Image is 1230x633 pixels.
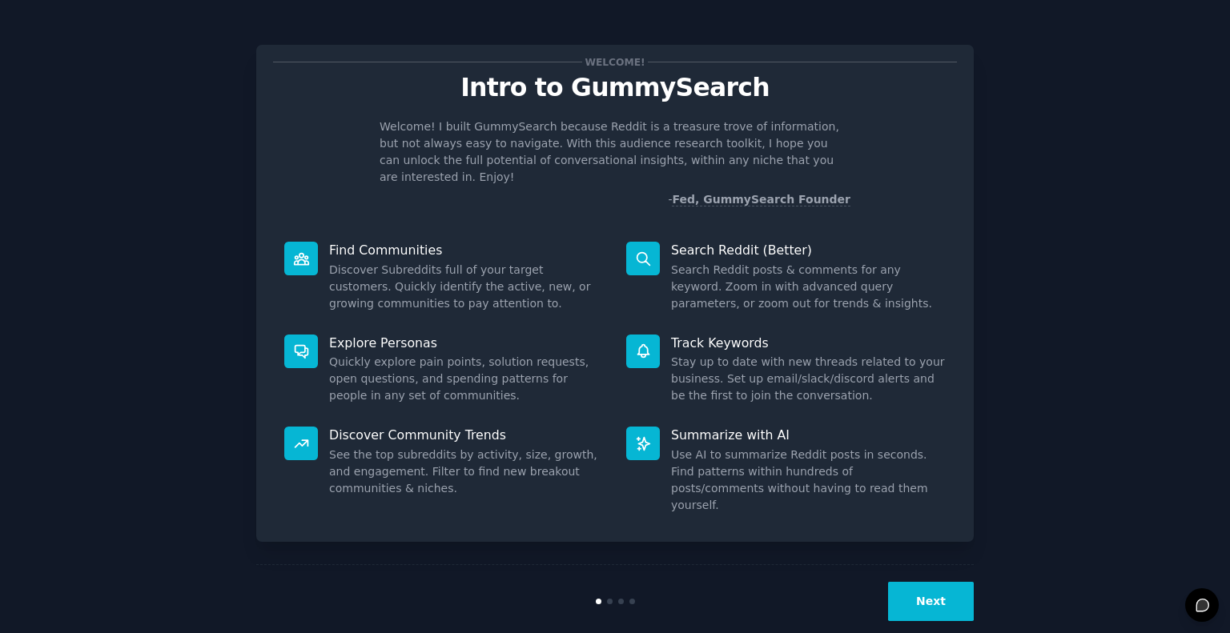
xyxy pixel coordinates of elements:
p: Welcome! I built GummySearch because Reddit is a treasure trove of information, but not always ea... [380,118,850,186]
p: Discover Community Trends [329,427,604,443]
button: Next [888,582,974,621]
dd: Search Reddit posts & comments for any keyword. Zoom in with advanced query parameters, or zoom o... [671,262,946,312]
dd: See the top subreddits by activity, size, growth, and engagement. Filter to find new breakout com... [329,447,604,497]
p: Summarize with AI [671,427,946,443]
p: Find Communities [329,242,604,258]
div: - [668,191,850,208]
p: Track Keywords [671,335,946,351]
p: Search Reddit (Better) [671,242,946,258]
p: Explore Personas [329,335,604,351]
a: Fed, GummySearch Founder [672,193,850,206]
p: Intro to GummySearch [273,74,957,102]
dd: Quickly explore pain points, solution requests, open questions, and spending patterns for people ... [329,354,604,404]
dd: Stay up to date with new threads related to your business. Set up email/slack/discord alerts and ... [671,354,946,404]
dd: Use AI to summarize Reddit posts in seconds. Find patterns within hundreds of posts/comments with... [671,447,946,514]
span: Welcome! [582,54,648,70]
dd: Discover Subreddits full of your target customers. Quickly identify the active, new, or growing c... [329,262,604,312]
